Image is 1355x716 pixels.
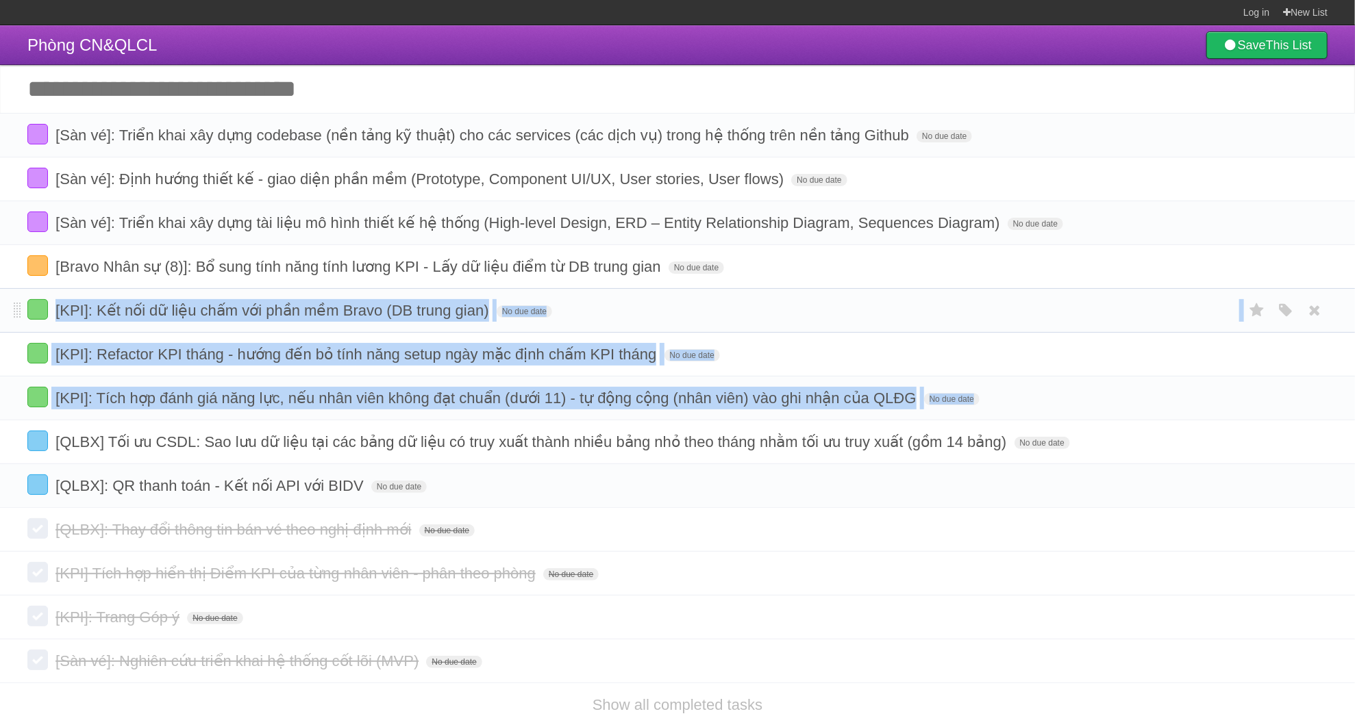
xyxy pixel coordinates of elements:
label: Done [27,299,48,320]
span: No due date [419,524,475,537]
label: Done [27,343,48,363]
label: Done [27,431,48,451]
span: No due date [543,568,599,580]
span: [QLBX]: Thay đổi thông tin bán vé theo nghị định mới [55,521,414,538]
b: This List [1266,38,1312,52]
span: [KPI]: Kết nối dữ liệu chấm với phần mềm Bravo (DB trung gian) [55,302,493,319]
span: [KPI] Tích hợp hiển thị Điểm KPI của từng nhân viên - phân theo phòng [55,565,539,582]
a: Show all completed tasks [593,696,762,713]
span: [KPI]: Tích hợp đánh giá năng lực, nếu nhân viên không đạt chuẩn (dưới 11) - tự động cộng (nhân v... [55,389,919,407]
span: No due date [497,305,552,318]
span: No due date [791,174,847,186]
span: [Sàn vé]: Triển khai xây dựng tài liệu mô hình thiết kế hệ thống (High-level Design, ERD – Entity... [55,214,1004,231]
label: Done [27,606,48,626]
span: [QLBX]: QR thanh toán - Kết nối API với BIDV [55,477,367,494]
label: Done [27,212,48,232]
span: No due date [1008,218,1063,230]
label: Star task [1244,299,1270,322]
span: Phòng CN&QLCL [27,36,157,54]
label: Done [27,474,48,495]
label: Done [27,562,48,583]
span: No due date [917,130,972,142]
span: [KPI]: Refactor KPI tháng - hướng đến bỏ tính năng setup ngày mặc định chấm KPI tháng [55,346,660,363]
span: [Bravo Nhân sự (8)]: Bổ sung tính năng tính lương KPI - Lấy dữ liệu điểm từ DB trung gian [55,258,664,275]
span: [QLBX] Tối ưu CSDL: Sao lưu dữ liệu tại các bảng dữ liệu có truy xuất thành nhiều bảng nhỏ theo t... [55,433,1010,450]
span: [Sàn vé]: Triển khai xây dựng codebase (nền tảng kỹ thuật) cho các services (các dịch vụ) trong h... [55,127,912,144]
span: [Sàn vé]: Định hướng thiết kế - giao diện phần mềm (Prototype, Component UI/UX, User stories, Use... [55,170,787,188]
label: Done [27,650,48,670]
span: No due date [426,656,482,668]
a: SaveThis List [1206,31,1328,59]
label: Done [27,518,48,539]
label: Done [27,255,48,276]
span: No due date [371,481,427,493]
span: No due date [924,393,980,405]
span: No due date [1015,437,1070,449]
label: Done [27,124,48,144]
span: No due date [669,261,724,274]
label: Done [27,387,48,407]
span: [KPI]: Trang Góp ý [55,609,183,626]
span: No due date [187,612,243,624]
span: No due date [664,349,720,361]
label: Done [27,168,48,188]
span: [Sàn vé]: Nghiên cứu triển khai hệ thống cốt lõi (MVP) [55,652,422,669]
